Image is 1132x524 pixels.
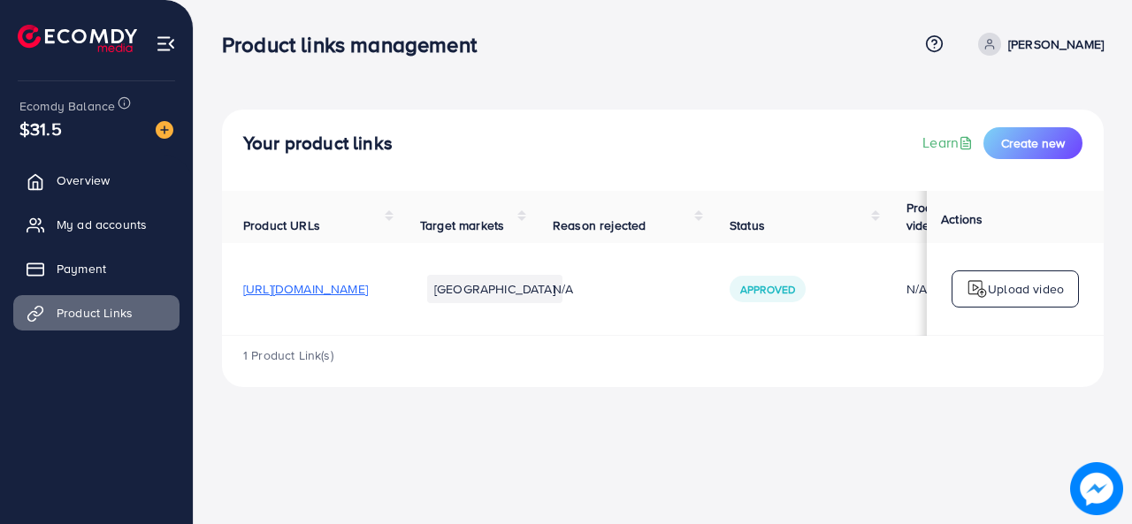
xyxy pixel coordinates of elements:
[906,280,950,298] div: N/A
[19,116,62,141] span: $31.5
[57,304,133,322] span: Product Links
[156,34,176,54] img: menu
[243,346,333,364] span: 1 Product Link(s)
[18,25,137,52] img: logo
[243,133,393,155] h4: Your product links
[13,207,180,242] a: My ad accounts
[941,210,983,228] span: Actions
[420,216,504,234] span: Target markets
[57,260,106,277] span: Payment
[922,133,976,153] a: Learn
[57,171,110,189] span: Overview
[13,295,180,330] a: Product Links
[243,216,320,234] span: Product URLs
[730,216,765,234] span: Status
[988,278,1064,300] p: Upload video
[1070,462,1123,515] img: image
[553,280,573,298] span: N/A
[156,121,173,139] img: image
[243,280,368,298] span: [URL][DOMAIN_NAME]
[13,251,180,286] a: Payment
[1001,134,1065,152] span: Create new
[906,199,950,234] span: Product video
[983,127,1082,159] button: Create new
[1008,34,1104,55] p: [PERSON_NAME]
[57,216,147,233] span: My ad accounts
[553,216,646,234] span: Reason rejected
[740,282,795,297] span: Approved
[967,278,988,300] img: logo
[19,97,115,115] span: Ecomdy Balance
[971,33,1104,56] a: [PERSON_NAME]
[13,163,180,198] a: Overview
[427,275,562,303] li: [GEOGRAPHIC_DATA]
[222,32,491,57] h3: Product links management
